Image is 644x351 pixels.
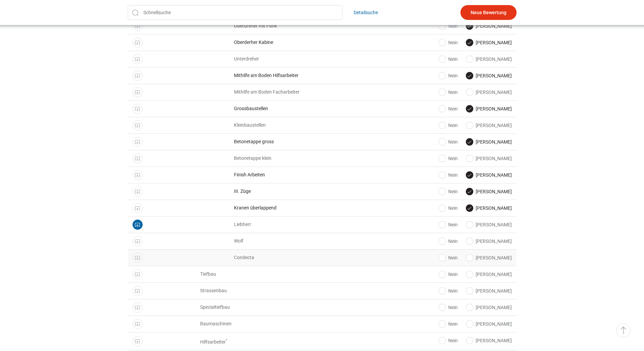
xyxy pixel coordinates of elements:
span: Unterdreher [166,56,386,62]
a: Public Display [133,336,143,346]
a: Public Display [133,236,143,246]
label: [PERSON_NAME] [466,337,512,344]
label: Nein [439,321,458,327]
a: Public Display [133,137,143,147]
a: Public Display [133,253,143,263]
label: [PERSON_NAME] [466,188,512,195]
a: Public Display [133,302,143,312]
span: Baumaschinen [166,321,390,327]
a: ▵ Nach oben [616,323,630,337]
label: [PERSON_NAME] [466,139,512,145]
label: [PERSON_NAME] [466,122,512,129]
label: [PERSON_NAME] [466,287,512,294]
label: Nein [439,39,458,46]
a: Public Display [133,54,143,64]
label: [PERSON_NAME] [466,254,512,261]
label: [PERSON_NAME] [466,221,512,228]
a: Public Display [133,170,143,180]
a: Detailsuche [354,5,378,20]
a: Public Display [133,87,143,97]
label: [PERSON_NAME] [466,56,512,62]
a: Public Display [133,153,143,164]
label: Nein [439,56,458,62]
a: Public Display [133,319,143,329]
span: Finish Arbeiten [166,172,386,178]
label: Nein [439,105,458,112]
span: Spezialtiefbau [166,304,390,310]
label: [PERSON_NAME] [466,205,512,211]
label: Nein [439,254,458,261]
label: [PERSON_NAME] [466,271,512,278]
label: Nein [439,188,458,195]
label: [PERSON_NAME] [466,172,512,178]
a: Public Display [133,21,143,31]
span: Kleinbaustellen [166,122,386,128]
label: Nein [439,205,458,211]
a: Public Display [133,104,143,114]
label: Nein [439,337,458,344]
a: Neue Bewertung [460,5,517,20]
label: [PERSON_NAME] [466,238,512,245]
label: [PERSON_NAME] [466,72,512,79]
label: Nein [439,287,458,294]
label: [PERSON_NAME] [466,321,512,327]
span: Condecta [166,254,386,261]
label: Nein [439,23,458,29]
span: Grossbaustellen [166,105,386,112]
label: Nein [439,221,458,228]
label: [PERSON_NAME] [466,39,512,46]
span: Wolf [166,238,386,244]
span: III. Züge [166,188,386,195]
span: Betonetappe klein [166,155,386,161]
a: Public Display [133,37,143,48]
label: [PERSON_NAME] [466,155,512,162]
a: Public Display [133,203,143,213]
a: Public Display [133,269,143,279]
span: Mithilfe am Boden Facharbeiter [166,89,386,95]
span: Oberdreher mit Funk [166,23,386,29]
label: Nein [439,238,458,245]
label: [PERSON_NAME] [466,105,512,112]
label: [PERSON_NAME] [466,304,512,311]
label: Nein [439,139,458,145]
a: Public Display [133,71,143,81]
a: Public Display [133,220,143,230]
a: Public Display [133,286,143,296]
span: Liebherr [166,221,386,228]
span: Tiefbau [166,271,390,277]
span: Betonetappe gross [166,139,386,145]
label: Nein [439,72,458,79]
label: Nein [439,122,458,129]
a: Public Display [133,120,143,130]
span: Mithilfe am Boden Hilfsarbeiter [166,72,386,79]
a: Public Display [133,186,143,197]
label: Nein [439,155,458,162]
label: Nein [439,172,458,178]
label: Nein [439,271,458,278]
label: Nein [439,304,458,311]
input: Schnellsuche [128,5,342,20]
label: Nein [439,89,458,96]
label: [PERSON_NAME] [466,23,512,29]
span: Strassenbau [166,287,390,294]
font: Hilfsarbeiter [200,339,227,345]
span: Oberderher Kabine [166,39,386,46]
label: [PERSON_NAME] [466,89,512,96]
span: Kranen überlappend [166,205,386,211]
